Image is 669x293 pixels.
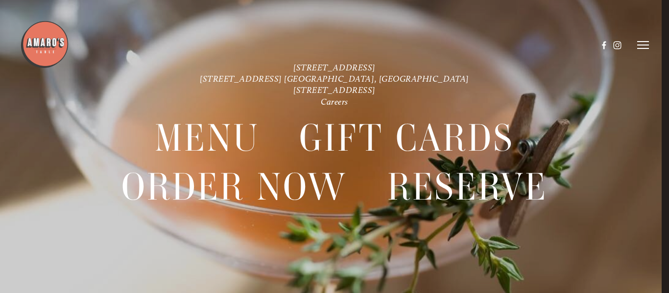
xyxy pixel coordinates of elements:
[321,96,348,107] a: Careers
[20,20,69,69] img: Amaro's Table
[387,163,548,211] a: Reserve
[293,85,376,95] a: [STREET_ADDRESS]
[121,163,347,211] span: Order Now
[121,163,347,211] a: Order Now
[155,114,259,162] span: Menu
[299,114,514,162] span: Gift Cards
[387,163,548,211] span: Reserve
[299,114,514,162] a: Gift Cards
[155,114,259,162] a: Menu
